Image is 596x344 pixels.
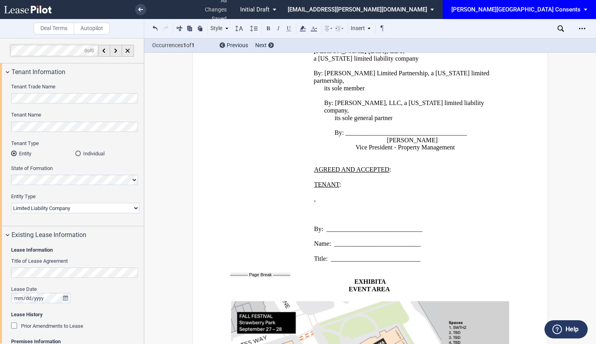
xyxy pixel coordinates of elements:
span: limited liability company [354,55,418,62]
button: Bold [264,23,273,33]
div: Previous [220,42,248,50]
div: Style [209,23,230,34]
span: [US_STATE] [318,55,352,62]
span: By: [PERSON_NAME], LLC, a [US_STATE] limited liability company, [324,99,486,114]
b: Lease Information [11,247,53,253]
span: its sole member [324,84,365,92]
span: ______________________________ [327,226,422,233]
span: By: ______________________________________ [334,129,467,136]
button: Cut [175,23,184,33]
button: Undo [151,23,160,33]
div: Insert [350,23,372,34]
button: Paste [195,23,205,33]
span: : [339,181,341,188]
span: Existing Lease Information [11,230,86,240]
span: Previous [227,42,248,48]
span: of [84,48,94,53]
div: Next [255,42,274,50]
span: A [381,278,386,285]
span: [PERSON_NAME] [387,136,437,143]
span: Title: [314,255,328,262]
span: Vice President - Property Management [355,144,455,151]
span: By: [314,226,323,233]
label: Help [565,324,579,334]
b: 1 [183,42,186,48]
md-checkbox: Prior Amendments to Lease [11,322,83,330]
span: ____________________________ [331,255,420,262]
span: Name: [314,240,331,247]
span: a [314,55,317,62]
button: Underline [284,23,294,33]
span: , [403,48,405,55]
span: Lease Date [11,286,37,292]
label: Autopilot [74,23,110,34]
span: [PERSON_NAME] (E&A), LLC [314,48,403,55]
md-radio-button: Entity [11,150,75,157]
span: its sole general partner [334,114,392,121]
span: : [389,166,391,173]
button: true [61,293,71,303]
span: By: [PERSON_NAME] Limited Partnership, a [US_STATE] limited partnership, [314,70,491,84]
button: Help [544,320,588,338]
span: Tenant Information [11,67,65,77]
span: TENANT [314,181,340,188]
b: Lease History [11,312,43,317]
div: [PERSON_NAME][GEOGRAPHIC_DATA] Consents [451,6,581,13]
button: Copy [185,23,195,33]
button: Italic [274,23,283,33]
b: 1 [191,42,195,48]
span: 0 [92,48,94,53]
span: EVENT AREA [349,286,390,293]
md-radio-button: Individual [75,150,139,157]
span: State of Formation [11,165,53,171]
button: Toggle Control Characters [377,23,387,33]
span: Entity Type [11,193,36,199]
div: Open Lease options menu [576,22,588,35]
span: Tenant Name [11,112,41,118]
span: ___________________________ [334,240,421,247]
span: , [314,196,316,203]
label: Deal Terms [34,23,74,34]
span: Next [255,42,267,48]
span: AGREED AND ACCEPTED [314,166,390,173]
span: EXHIBIT [354,278,381,285]
span: Initial Draft [240,6,269,13]
span: Tenant Type [11,140,39,146]
span: Tenant Trade Name [11,84,55,90]
span: Occurrences of [152,41,214,50]
span: Prior Amendments to Lease [21,323,83,329]
span: 0 [84,48,87,53]
span: Title of Lease Agreement [11,258,68,264]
